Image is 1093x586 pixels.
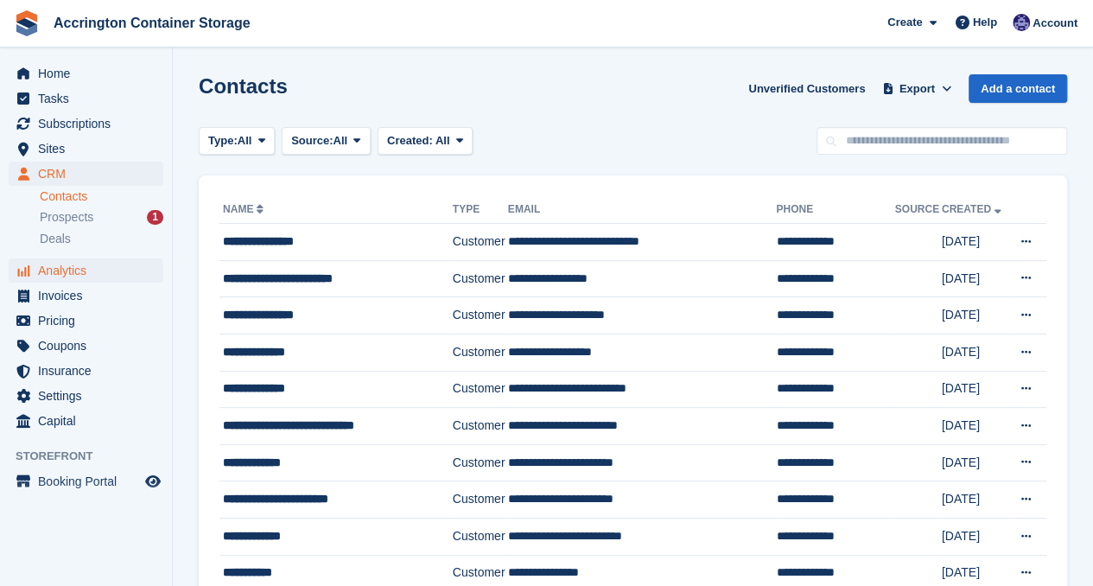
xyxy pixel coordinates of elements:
[16,448,172,465] span: Storefront
[9,258,163,283] a: menu
[40,188,163,205] a: Contacts
[453,481,508,519] td: Customer
[9,409,163,433] a: menu
[887,14,922,31] span: Create
[147,210,163,225] div: 1
[942,408,1008,445] td: [DATE]
[942,260,1008,297] td: [DATE]
[942,518,1008,555] td: [DATE]
[453,196,508,224] th: Type
[38,309,142,333] span: Pricing
[199,127,275,156] button: Type: All
[9,309,163,333] a: menu
[282,127,371,156] button: Source: All
[879,74,955,103] button: Export
[38,111,142,136] span: Subscriptions
[334,132,348,150] span: All
[435,134,450,147] span: All
[9,137,163,161] a: menu
[9,61,163,86] a: menu
[223,203,267,215] a: Name
[14,10,40,36] img: stora-icon-8386f47178a22dfd0bd8f6a31ec36ba5ce8667c1dd55bd0f319d3a0aa187defe.svg
[40,209,93,226] span: Prospects
[143,471,163,492] a: Preview store
[453,260,508,297] td: Customer
[973,14,997,31] span: Help
[942,203,1005,215] a: Created
[9,162,163,186] a: menu
[453,371,508,408] td: Customer
[741,74,872,103] a: Unverified Customers
[208,132,238,150] span: Type:
[942,224,1008,261] td: [DATE]
[969,74,1067,103] a: Add a contact
[942,334,1008,371] td: [DATE]
[942,481,1008,519] td: [DATE]
[453,408,508,445] td: Customer
[38,137,142,161] span: Sites
[47,9,257,37] a: Accrington Container Storage
[238,132,252,150] span: All
[453,334,508,371] td: Customer
[9,283,163,308] a: menu
[942,444,1008,481] td: [DATE]
[9,111,163,136] a: menu
[38,409,142,433] span: Capital
[199,74,288,98] h1: Contacts
[895,196,942,224] th: Source
[38,162,142,186] span: CRM
[1013,14,1030,31] img: Jacob Connolly
[38,334,142,358] span: Coupons
[38,258,142,283] span: Analytics
[291,132,333,150] span: Source:
[38,359,142,383] span: Insurance
[38,61,142,86] span: Home
[453,297,508,334] td: Customer
[942,297,1008,334] td: [DATE]
[508,196,777,224] th: Email
[38,384,142,408] span: Settings
[9,86,163,111] a: menu
[9,359,163,383] a: menu
[9,334,163,358] a: menu
[453,518,508,555] td: Customer
[40,231,71,247] span: Deals
[776,196,894,224] th: Phone
[942,371,1008,408] td: [DATE]
[387,134,433,147] span: Created:
[9,469,163,494] a: menu
[1033,15,1077,32] span: Account
[9,384,163,408] a: menu
[38,86,142,111] span: Tasks
[40,208,163,226] a: Prospects 1
[453,444,508,481] td: Customer
[38,283,142,308] span: Invoices
[899,80,935,98] span: Export
[378,127,473,156] button: Created: All
[38,469,142,494] span: Booking Portal
[40,230,163,248] a: Deals
[453,224,508,261] td: Customer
